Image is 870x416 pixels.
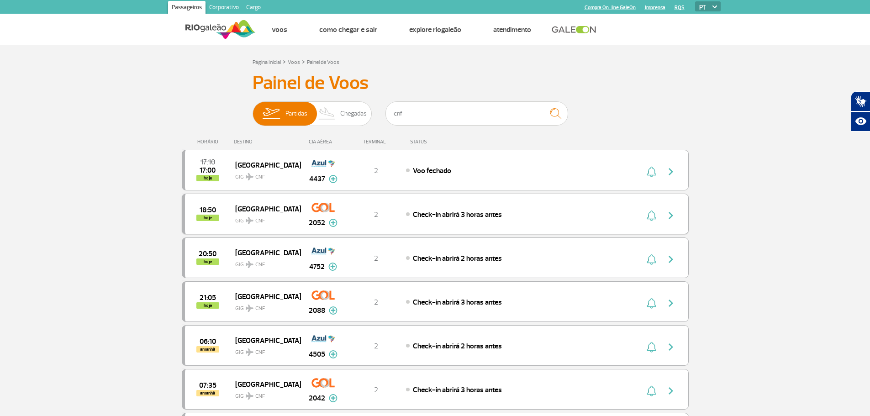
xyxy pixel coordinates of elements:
[255,305,265,313] span: CNF
[309,349,325,360] span: 4505
[196,215,219,221] span: hoje
[235,168,294,181] span: GIG
[307,59,339,66] a: Painel de Voos
[413,298,502,307] span: Check-in abrirá 3 horas antes
[329,219,337,227] img: mais-info-painel-voo.svg
[329,306,337,315] img: mais-info-painel-voo.svg
[647,210,656,221] img: sino-painel-voo.svg
[235,387,294,400] span: GIG
[255,217,265,225] span: CNF
[665,385,676,396] img: seta-direita-painel-voo.svg
[235,378,294,390] span: [GEOGRAPHIC_DATA]
[200,167,216,174] span: 2025-08-27 17:00:48
[199,251,216,257] span: 2025-08-27 20:50:00
[413,254,502,263] span: Check-in abrirá 2 horas antes
[196,175,219,181] span: hoje
[645,5,665,11] a: Imprensa
[255,348,265,357] span: CNF
[255,392,265,400] span: CNF
[346,139,406,145] div: TERMINAL
[309,174,325,184] span: 4437
[272,25,287,34] a: Voos
[309,305,325,316] span: 2088
[665,342,676,353] img: seta-direita-painel-voo.svg
[647,254,656,265] img: sino-painel-voo.svg
[409,25,461,34] a: Explore RIOgaleão
[309,261,325,272] span: 4752
[200,338,216,345] span: 2025-08-28 06:10:00
[340,102,367,126] span: Chegadas
[665,254,676,265] img: seta-direita-painel-voo.svg
[851,91,870,132] div: Plugin de acessibilidade da Hand Talk.
[200,207,216,213] span: 2025-08-27 18:50:00
[235,212,294,225] span: GIG
[199,382,216,389] span: 2025-08-28 07:35:00
[647,166,656,177] img: sino-painel-voo.svg
[206,1,243,16] a: Corporativo
[196,390,219,396] span: amanhã
[196,346,219,353] span: amanhã
[283,56,286,67] a: >
[329,175,337,183] img: mais-info-painel-voo.svg
[196,258,219,265] span: hoje
[253,59,281,66] a: Página Inicial
[235,334,294,346] span: [GEOGRAPHIC_DATA]
[665,166,676,177] img: seta-direita-painel-voo.svg
[253,72,618,95] h3: Painel de Voos
[246,261,253,268] img: destiny_airplane.svg
[255,173,265,181] span: CNF
[235,343,294,357] span: GIG
[675,5,685,11] a: RQS
[235,247,294,258] span: [GEOGRAPHIC_DATA]
[246,305,253,312] img: destiny_airplane.svg
[374,210,378,219] span: 2
[665,298,676,309] img: seta-direita-painel-voo.svg
[413,385,502,395] span: Check-in abrirá 3 horas antes
[168,1,206,16] a: Passageiros
[235,159,294,171] span: [GEOGRAPHIC_DATA]
[319,25,377,34] a: Como chegar e sair
[235,290,294,302] span: [GEOGRAPHIC_DATA]
[246,348,253,356] img: destiny_airplane.svg
[374,298,378,307] span: 2
[235,256,294,269] span: GIG
[301,139,346,145] div: CIA AÉREA
[309,217,325,228] span: 2052
[851,91,870,111] button: Abrir tradutor de língua de sinais.
[374,385,378,395] span: 2
[285,102,307,126] span: Partidas
[196,302,219,309] span: hoje
[235,300,294,313] span: GIG
[288,59,300,66] a: Voos
[235,203,294,215] span: [GEOGRAPHIC_DATA]
[314,102,341,126] img: slider-desembarque
[329,350,337,358] img: mais-info-painel-voo.svg
[374,254,378,263] span: 2
[246,217,253,224] img: destiny_airplane.svg
[246,392,253,400] img: destiny_airplane.svg
[374,166,378,175] span: 2
[328,263,337,271] img: mais-info-painel-voo.svg
[647,298,656,309] img: sino-painel-voo.svg
[413,342,502,351] span: Check-in abrirá 2 horas antes
[665,210,676,221] img: seta-direita-painel-voo.svg
[302,56,305,67] a: >
[329,394,337,402] img: mais-info-painel-voo.svg
[234,139,301,145] div: DESTINO
[851,111,870,132] button: Abrir recursos assistivos.
[200,159,215,165] span: 2025-08-27 17:10:00
[647,385,656,396] img: sino-painel-voo.svg
[385,101,568,126] input: Voo, cidade ou cia aérea
[493,25,531,34] a: Atendimento
[406,139,480,145] div: STATUS
[309,393,325,404] span: 2042
[200,295,216,301] span: 2025-08-27 21:05:00
[243,1,264,16] a: Cargo
[185,139,234,145] div: HORÁRIO
[374,342,378,351] span: 2
[246,173,253,180] img: destiny_airplane.svg
[585,5,636,11] a: Compra On-line GaleOn
[413,210,502,219] span: Check-in abrirá 3 horas antes
[647,342,656,353] img: sino-painel-voo.svg
[257,102,285,126] img: slider-embarque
